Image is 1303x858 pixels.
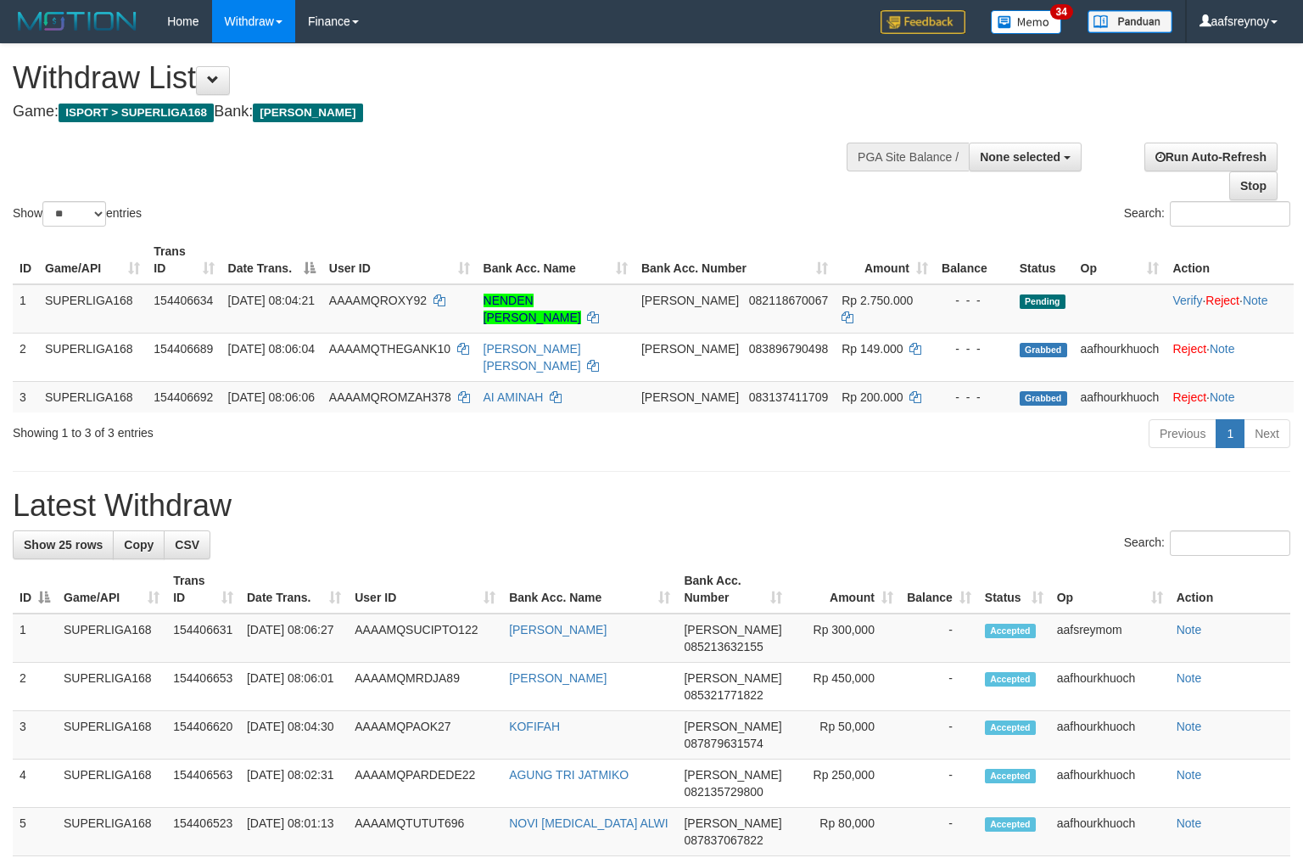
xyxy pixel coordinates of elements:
[24,538,103,552] span: Show 25 rows
[348,565,502,614] th: User ID: activate to sort column ascending
[1050,711,1170,760] td: aafhourkhuoch
[1170,565,1290,614] th: Action
[749,294,828,307] span: Copy 082118670067 to clipboard
[13,663,57,711] td: 2
[684,737,763,750] span: Copy 087879631574 to clipboard
[57,565,166,614] th: Game/API: activate to sort column ascending
[240,663,348,711] td: [DATE] 08:06:01
[13,236,38,284] th: ID
[348,760,502,808] td: AAAAMQPARDEDE22
[1172,294,1202,307] a: Verify
[980,150,1060,164] span: None selected
[484,390,544,404] a: AI AMINAH
[684,688,763,702] span: Copy 085321771822 to clipboard
[154,390,213,404] span: 154406692
[484,294,581,324] a: NENDEN [PERSON_NAME]
[684,785,763,799] span: Copy 082135729800 to clipboard
[684,768,781,782] span: [PERSON_NAME]
[13,614,57,663] td: 1
[502,565,677,614] th: Bank Acc. Name: activate to sort column ascending
[900,614,978,663] td: -
[978,565,1050,614] th: Status: activate to sort column ascending
[1205,294,1239,307] a: Reject
[348,614,502,663] td: AAAAMQSUCIPTO122
[1013,236,1074,284] th: Status
[991,10,1062,34] img: Button%20Memo.svg
[509,816,668,830] a: NOVI [MEDICAL_DATA] ALWI
[684,833,763,847] span: Copy 087837067822 to clipboard
[842,342,903,356] span: Rp 149.000
[1050,4,1073,20] span: 34
[1166,284,1294,334] td: · ·
[842,390,903,404] span: Rp 200.000
[1020,294,1065,309] span: Pending
[1210,342,1235,356] a: Note
[228,390,315,404] span: [DATE] 08:06:06
[641,342,739,356] span: [PERSON_NAME]
[1074,381,1166,412] td: aafhourkhuoch
[1177,623,1202,636] a: Note
[13,489,1290,523] h1: Latest Withdraw
[13,201,142,227] label: Show entries
[329,390,451,404] span: AAAAMQROMZAH378
[221,236,322,284] th: Date Trans.: activate to sort column descending
[38,381,147,412] td: SUPERLIGA168
[228,294,315,307] span: [DATE] 08:04:21
[684,671,781,685] span: [PERSON_NAME]
[985,817,1036,832] span: Accepted
[38,284,147,334] td: SUPERLIGA168
[1050,760,1170,808] td: aafhourkhuoch
[57,808,166,856] td: SUPERLIGA168
[228,342,315,356] span: [DATE] 08:06:04
[509,768,629,782] a: AGUNG TRI JATMIKO
[175,538,199,552] span: CSV
[1050,565,1170,614] th: Op: activate to sort column ascending
[1172,390,1206,404] a: Reject
[942,389,1006,406] div: - - -
[13,565,57,614] th: ID: activate to sort column descending
[1074,236,1166,284] th: Op: activate to sort column ascending
[842,294,913,307] span: Rp 2.750.000
[835,236,935,284] th: Amount: activate to sort column ascending
[13,8,142,34] img: MOTION_logo.png
[348,663,502,711] td: AAAAMQMRDJA89
[985,624,1036,638] span: Accepted
[900,711,978,760] td: -
[166,711,240,760] td: 154406620
[166,663,240,711] td: 154406653
[749,342,828,356] span: Copy 083896790498 to clipboard
[348,808,502,856] td: AAAAMQTUTUT696
[1166,236,1294,284] th: Action
[166,614,240,663] td: 154406631
[13,104,852,121] h4: Game: Bank:
[1088,10,1172,33] img: panduan.png
[13,530,114,559] a: Show 25 rows
[38,236,147,284] th: Game/API: activate to sort column ascending
[240,614,348,663] td: [DATE] 08:06:27
[1166,381,1294,412] td: ·
[1124,201,1290,227] label: Search:
[789,614,900,663] td: Rp 300,000
[985,769,1036,783] span: Accepted
[900,565,978,614] th: Balance: activate to sort column ascending
[42,201,106,227] select: Showentries
[13,711,57,760] td: 3
[57,663,166,711] td: SUPERLIGA168
[13,284,38,334] td: 1
[1124,530,1290,556] label: Search:
[1050,614,1170,663] td: aafsreymom
[1229,171,1278,200] a: Stop
[1243,294,1268,307] a: Note
[684,816,781,830] span: [PERSON_NAME]
[147,236,221,284] th: Trans ID: activate to sort column ascending
[57,760,166,808] td: SUPERLIGA168
[1166,333,1294,381] td: ·
[1172,342,1206,356] a: Reject
[1020,343,1067,357] span: Grabbed
[124,538,154,552] span: Copy
[57,614,166,663] td: SUPERLIGA168
[154,294,213,307] span: 154406634
[509,671,607,685] a: [PERSON_NAME]
[166,565,240,614] th: Trans ID: activate to sort column ascending
[1050,663,1170,711] td: aafhourkhuoch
